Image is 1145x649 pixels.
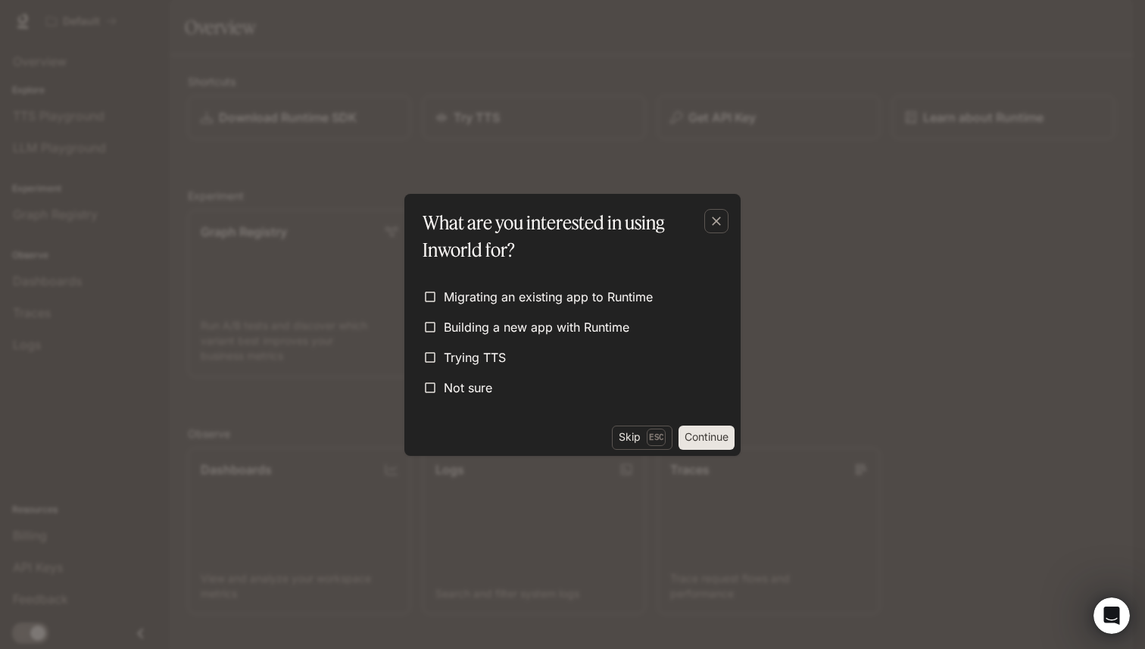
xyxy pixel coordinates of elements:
[444,288,653,306] span: Migrating an existing app to Runtime
[647,429,666,445] p: Esc
[1094,598,1130,634] iframe: Intercom live chat
[612,426,672,450] button: SkipEsc
[423,209,716,264] p: What are you interested in using Inworld for?
[444,318,629,336] span: Building a new app with Runtime
[444,379,492,397] span: Not sure
[679,426,735,450] button: Continue
[444,348,506,367] span: Trying TTS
